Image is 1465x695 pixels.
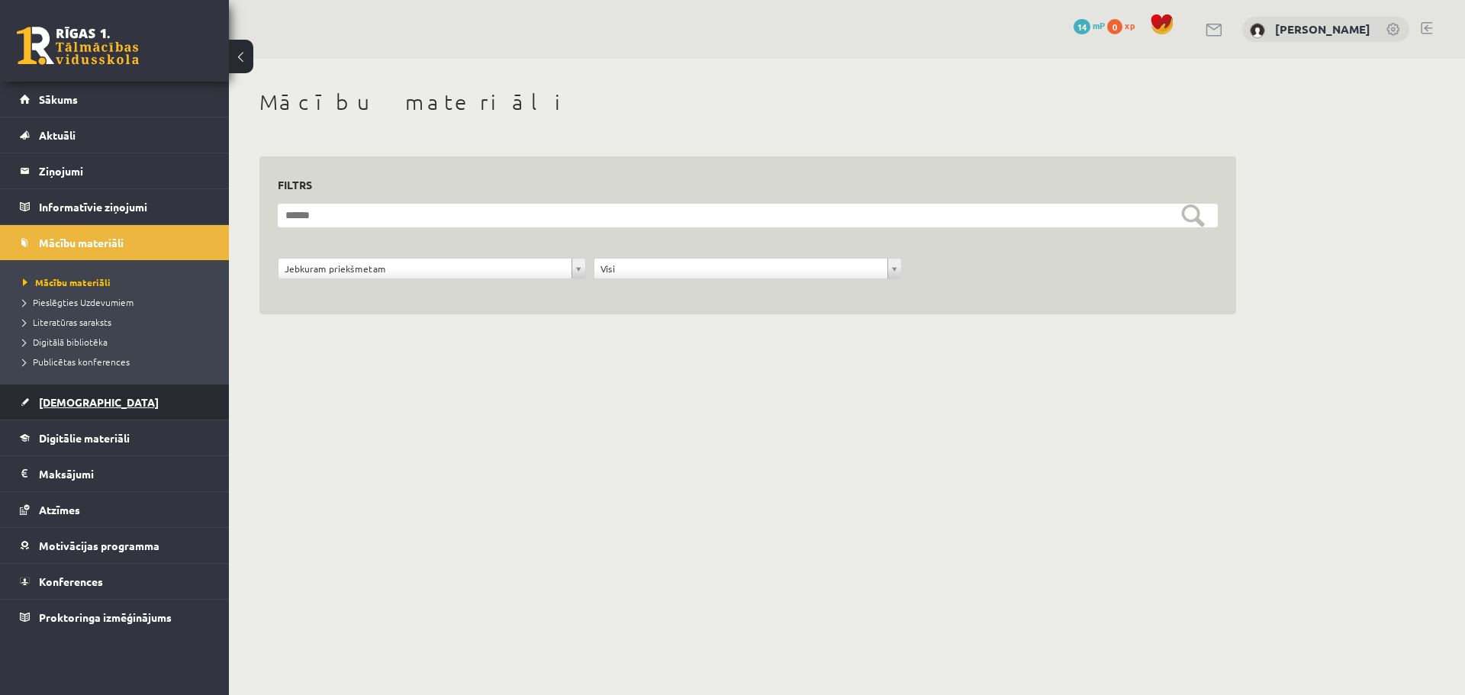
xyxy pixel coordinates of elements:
[1125,19,1135,31] span: xp
[23,336,108,348] span: Digitālā bibliotēka
[39,610,172,624] span: Proktoringa izmēģinājums
[23,356,130,368] span: Publicētas konferences
[278,175,1199,195] h3: Filtrs
[39,539,159,552] span: Motivācijas programma
[1107,19,1122,34] span: 0
[39,431,130,445] span: Digitālie materiāli
[17,27,139,65] a: Rīgas 1. Tālmācības vidusskola
[600,259,881,278] span: Visi
[23,275,214,289] a: Mācību materiāli
[20,153,210,188] a: Ziņojumi
[20,385,210,420] a: [DEMOGRAPHIC_DATA]
[23,355,214,368] a: Publicētas konferences
[23,335,214,349] a: Digitālā bibliotēka
[20,456,210,491] a: Maksājumi
[1074,19,1090,34] span: 14
[259,89,1236,115] h1: Mācību materiāli
[594,259,901,278] a: Visi
[20,82,210,117] a: Sākums
[39,503,80,516] span: Atzīmes
[1250,23,1265,38] img: Matīss Magone
[279,259,585,278] a: Jebkuram priekšmetam
[23,315,214,329] a: Literatūras saraksts
[39,395,159,409] span: [DEMOGRAPHIC_DATA]
[39,236,124,249] span: Mācību materiāli
[1093,19,1105,31] span: mP
[1107,19,1142,31] a: 0 xp
[20,189,210,224] a: Informatīvie ziņojumi
[20,600,210,635] a: Proktoringa izmēģinājums
[20,564,210,599] a: Konferences
[39,189,210,224] legend: Informatīvie ziņojumi
[39,456,210,491] legend: Maksājumi
[1275,21,1370,37] a: [PERSON_NAME]
[39,574,103,588] span: Konferences
[39,128,76,142] span: Aktuāli
[20,420,210,455] a: Digitālie materiāli
[23,295,214,309] a: Pieslēgties Uzdevumiem
[39,153,210,188] legend: Ziņojumi
[39,92,78,106] span: Sākums
[1074,19,1105,31] a: 14 mP
[23,316,111,328] span: Literatūras saraksts
[20,492,210,527] a: Atzīmes
[20,528,210,563] a: Motivācijas programma
[20,225,210,260] a: Mācību materiāli
[285,259,565,278] span: Jebkuram priekšmetam
[23,296,134,308] span: Pieslēgties Uzdevumiem
[20,117,210,153] a: Aktuāli
[23,276,111,288] span: Mācību materiāli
